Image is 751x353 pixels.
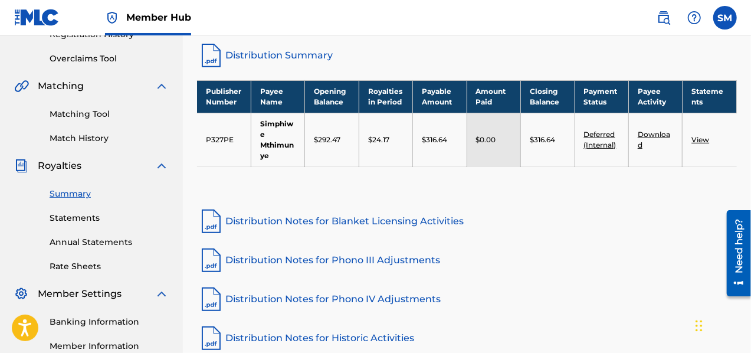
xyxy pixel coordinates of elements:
[197,285,225,313] img: pdf
[155,287,169,301] img: expand
[422,135,447,145] p: $316.64
[50,260,169,273] a: Rate Sheets
[197,41,737,70] a: Distribution Summary
[14,79,29,93] img: Matching
[718,206,751,301] iframe: Resource Center
[50,53,169,65] a: Overclaims Tool
[530,135,555,145] p: $316.64
[197,285,737,313] a: Distribution Notes for Phono IV Adjustments
[521,80,575,113] th: Closing Balance
[197,324,737,352] a: Distribution Notes for Historic Activities
[197,207,737,236] a: Distribution Notes for Blanket Licensing Activities
[14,9,60,26] img: MLC Logo
[413,80,467,113] th: Payable Amount
[629,80,683,113] th: Payee Activity
[476,135,496,145] p: $0.00
[197,246,737,274] a: Distribution Notes for Phono III Adjustments
[105,11,119,25] img: Top Rightsholder
[197,41,225,70] img: distribution-summary-pdf
[696,308,703,344] div: Drag
[50,188,169,200] a: Summary
[687,11,701,25] img: help
[50,340,169,352] a: Member Information
[652,6,675,30] a: Public Search
[638,130,670,149] a: Download
[197,80,251,113] th: Publisher Number
[50,212,169,224] a: Statements
[126,11,191,24] span: Member Hub
[38,159,81,173] span: Royalties
[38,79,84,93] span: Matching
[197,324,225,352] img: pdf
[575,80,628,113] th: Payment Status
[14,159,28,173] img: Royalties
[713,6,737,30] div: User Menu
[14,287,28,301] img: Member Settings
[657,11,671,25] img: search
[305,80,359,113] th: Opening Balance
[50,108,169,120] a: Matching Tool
[683,80,737,113] th: Statements
[155,79,169,93] img: expand
[197,113,251,166] td: P327PE
[368,135,389,145] p: $24.17
[197,246,225,274] img: pdf
[50,316,169,328] a: Banking Information
[359,80,412,113] th: Royalties in Period
[467,80,520,113] th: Amount Paid
[197,207,225,236] img: pdf
[584,130,616,149] a: Deferred (Internal)
[692,296,751,353] iframe: Chat Widget
[251,113,304,166] td: Simphiwe Mthimunye
[155,159,169,173] img: expand
[251,80,304,113] th: Payee Name
[683,6,706,30] div: Help
[50,132,169,145] a: Match History
[691,135,709,144] a: View
[50,236,169,249] a: Annual Statements
[38,287,122,301] span: Member Settings
[314,135,340,145] p: $292.47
